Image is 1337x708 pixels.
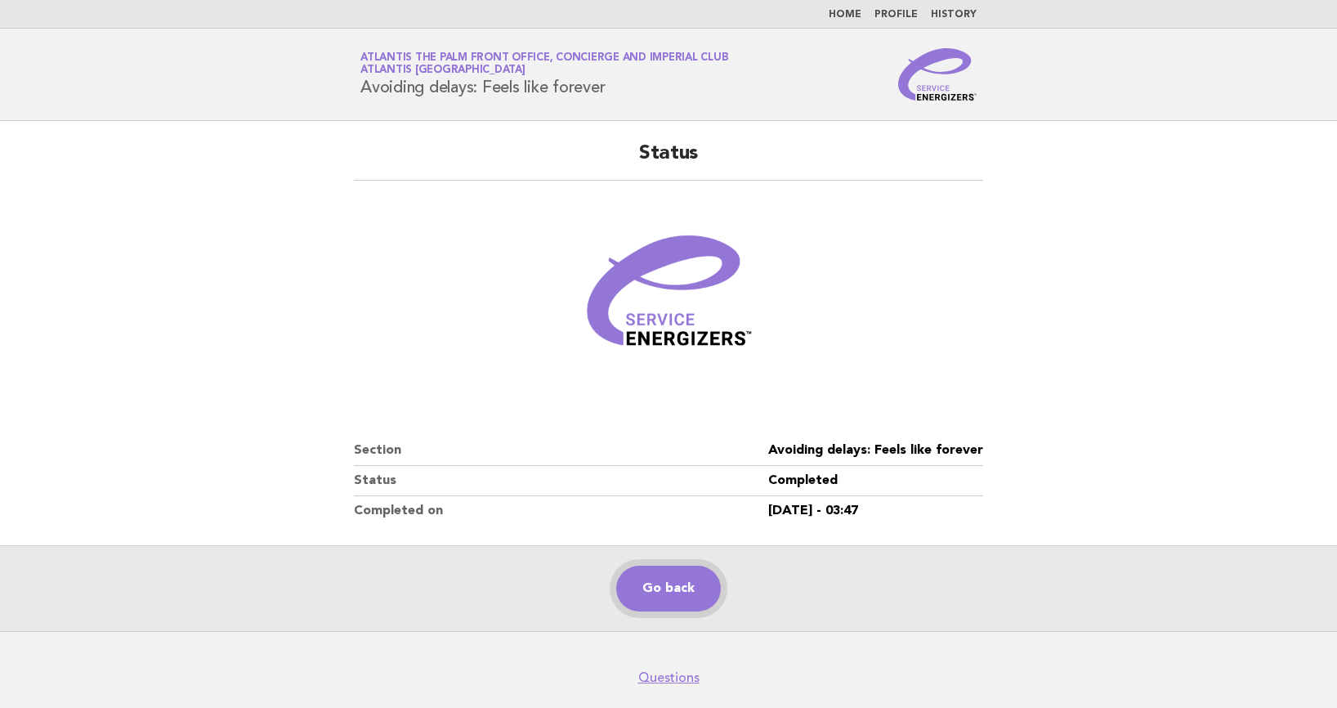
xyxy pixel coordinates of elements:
[638,670,700,686] a: Questions
[354,466,768,496] dt: Status
[829,10,861,20] a: Home
[616,566,721,612] a: Go back
[768,436,983,466] dd: Avoiding delays: Feels like forever
[354,436,768,466] dt: Section
[360,53,728,96] h1: Avoiding delays: Feels like forever
[360,65,525,76] span: Atlantis [GEOGRAPHIC_DATA]
[360,52,728,75] a: Atlantis The Palm Front Office, Concierge and Imperial ClubAtlantis [GEOGRAPHIC_DATA]
[898,48,977,101] img: Service Energizers
[354,496,768,526] dt: Completed on
[768,466,983,496] dd: Completed
[874,10,918,20] a: Profile
[931,10,977,20] a: History
[570,200,767,397] img: Verified
[354,141,983,181] h2: Status
[768,496,983,526] dd: [DATE] - 03:47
